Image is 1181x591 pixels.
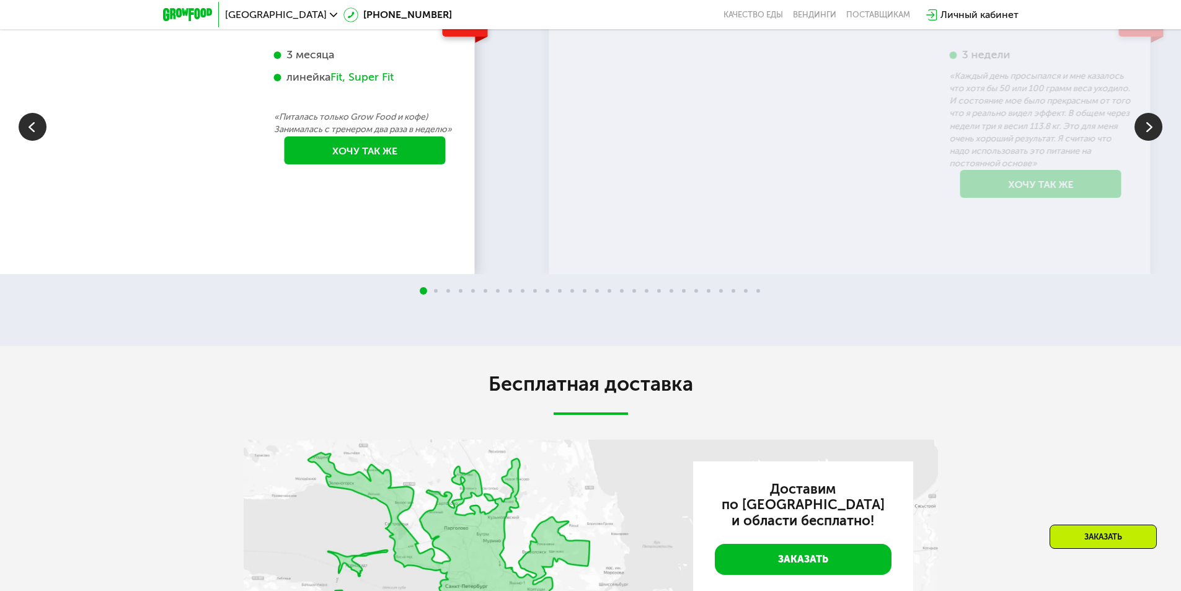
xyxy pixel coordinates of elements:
[274,70,456,84] div: линейка
[793,10,836,20] a: Вендинги
[723,10,783,20] a: Качество еды
[330,70,394,84] div: Fit, Super Fit
[1050,525,1157,549] div: Заказать
[274,111,456,136] p: «Питалась только Grow Food и кофе) Занималась с тренером два раза в неделю»
[950,48,1132,62] div: 3 недели
[274,48,456,62] div: 3 месяца
[225,10,327,20] span: [GEOGRAPHIC_DATA]
[715,544,891,575] a: Заказать
[244,371,938,396] h2: Бесплатная доставка
[343,7,452,22] a: [PHONE_NUMBER]
[940,7,1019,22] div: Личный кабинет
[285,136,446,164] a: Хочу так же
[960,170,1121,198] a: Хочу так же
[846,10,910,20] div: поставщикам
[19,113,46,141] img: Slide left
[1135,113,1162,141] img: Slide right
[950,70,1132,169] p: «Каждый день просыпался и мне казалось что хотя бы 50 или 100 грамм веса уходило. И состояние мое...
[715,481,891,530] h3: Доставим по [GEOGRAPHIC_DATA] и области бесплатно!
